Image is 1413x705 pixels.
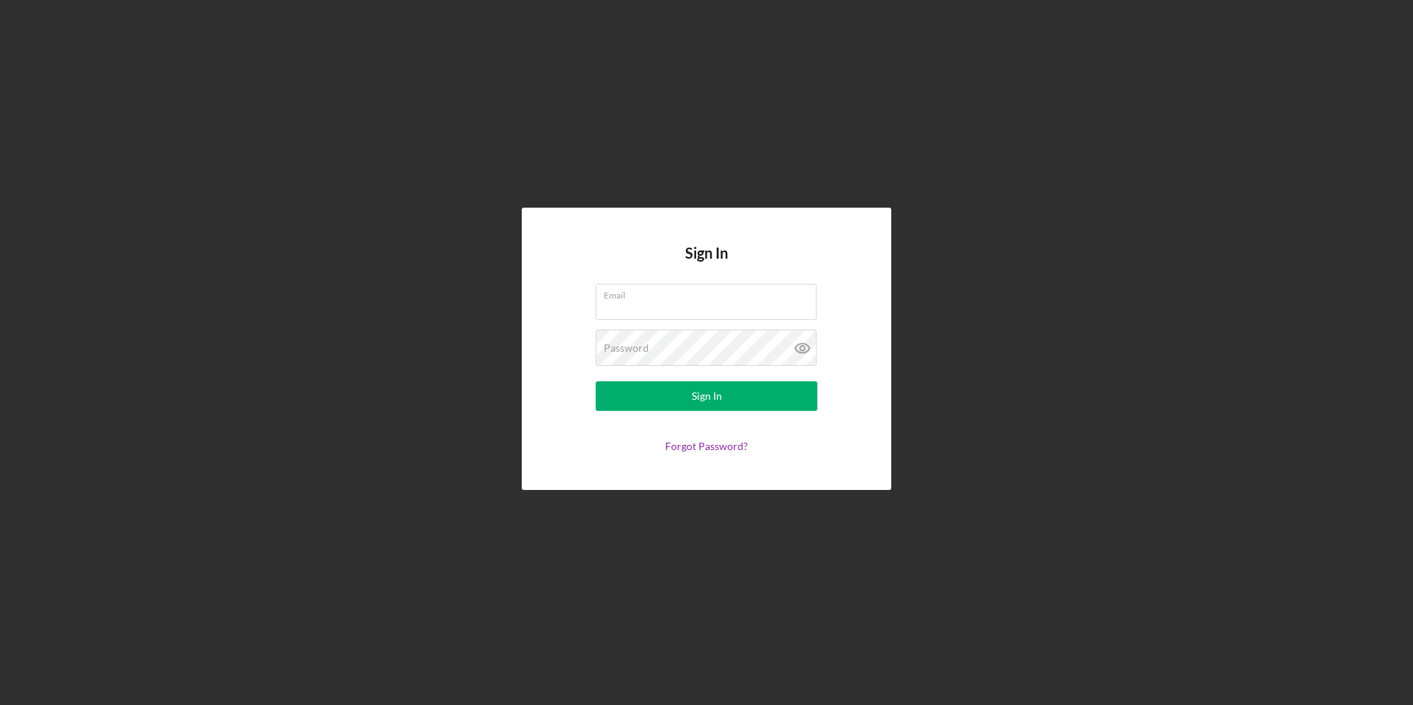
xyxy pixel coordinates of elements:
[692,381,722,411] div: Sign In
[685,245,728,284] h4: Sign In
[604,342,649,354] label: Password
[665,440,748,452] a: Forgot Password?
[604,285,817,301] label: Email
[596,381,817,411] button: Sign In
